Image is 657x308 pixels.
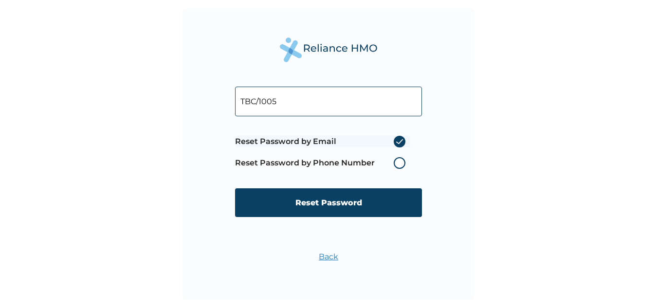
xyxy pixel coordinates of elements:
[319,252,338,261] a: Back
[235,136,410,147] label: Reset Password by Email
[235,87,422,116] input: Your Enrollee ID or Email Address
[235,188,422,217] input: Reset Password
[235,157,410,169] label: Reset Password by Phone Number
[235,131,410,174] span: Password reset method
[280,37,377,62] img: Reliance Health's Logo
